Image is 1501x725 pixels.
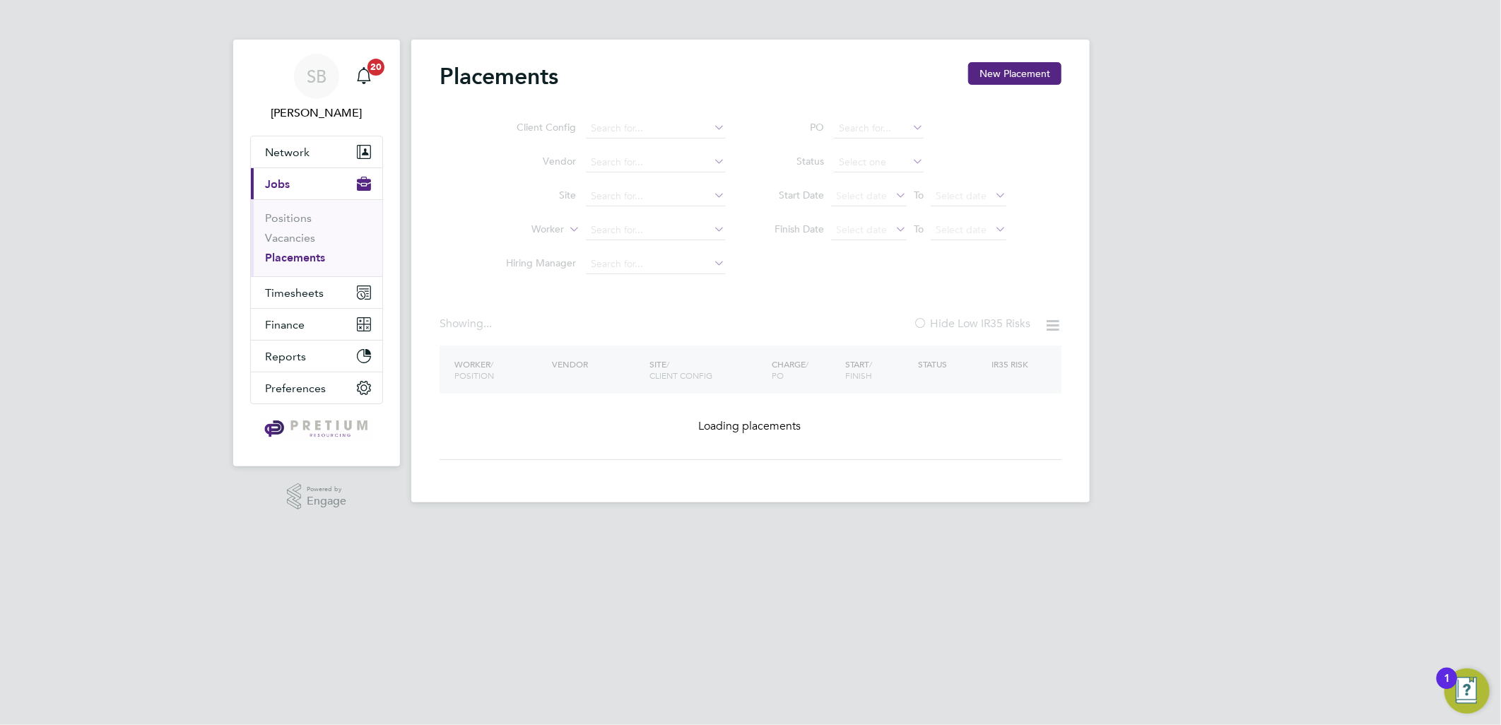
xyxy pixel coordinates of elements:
span: Reports [265,350,306,363]
div: Jobs [251,199,382,276]
div: Showing [440,317,495,331]
span: ... [483,317,492,331]
span: Engage [307,495,346,507]
a: SB[PERSON_NAME] [250,54,383,122]
button: Reports [251,341,382,372]
label: Hide Low IR35 Risks [913,317,1030,331]
span: SB [307,67,326,86]
span: Jobs [265,177,290,191]
button: Jobs [251,168,382,199]
div: 1 [1444,678,1450,697]
button: Preferences [251,372,382,403]
a: Go to home page [250,418,383,441]
button: New Placement [968,62,1061,85]
nav: Main navigation [233,40,400,466]
h2: Placements [440,62,558,90]
a: Vacancies [265,231,315,244]
span: Sasha Baird [250,105,383,122]
span: Network [265,146,310,159]
a: Placements [265,251,325,264]
span: Finance [265,318,305,331]
button: Finance [251,309,382,340]
span: 20 [367,59,384,76]
a: Positions [265,211,312,225]
a: Powered byEngage [287,483,347,510]
span: Powered by [307,483,346,495]
button: Timesheets [251,277,382,308]
button: Open Resource Center, 1 new notification [1444,668,1490,714]
span: Preferences [265,382,326,395]
a: 20 [350,54,378,99]
img: pretium-logo-retina.png [261,418,372,441]
span: Timesheets [265,286,324,300]
button: Network [251,136,382,167]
